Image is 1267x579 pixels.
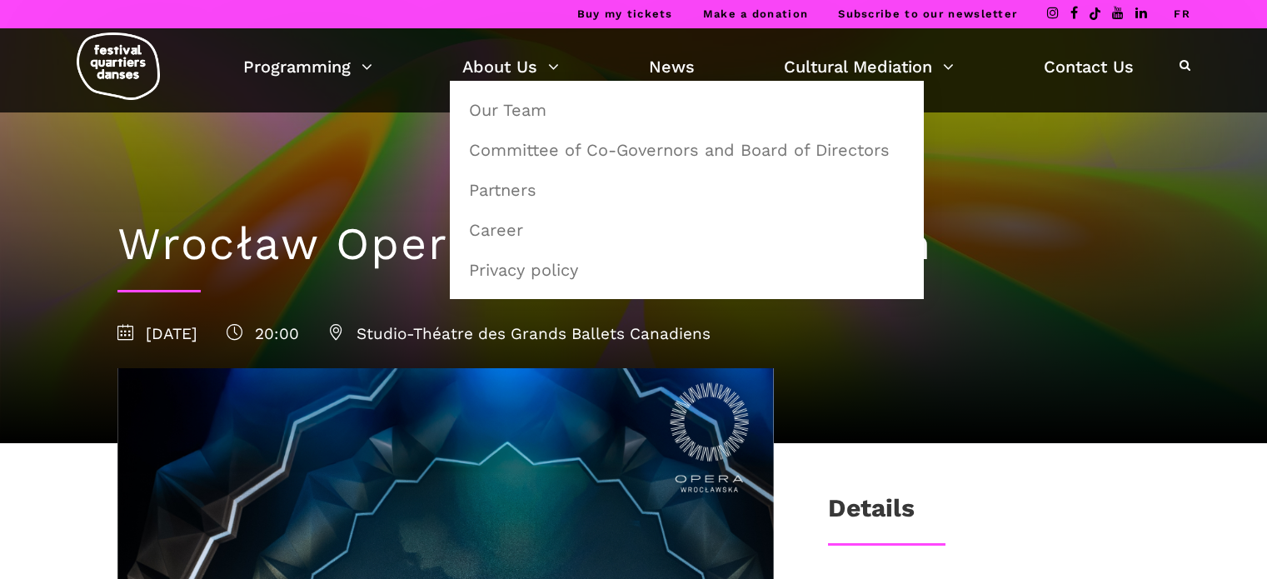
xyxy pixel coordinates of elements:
[649,52,695,81] a: News
[838,7,1017,20] a: Subscribe to our newsletter
[462,52,559,81] a: About Us
[703,7,809,20] a: Make a donation
[1044,52,1134,81] a: Contact Us
[459,211,915,249] a: Career
[1174,7,1190,20] a: FR
[784,52,954,81] a: Cultural Mediation
[459,171,915,209] a: Partners
[828,493,915,535] h3: Details
[577,7,673,20] a: Buy my tickets
[117,324,197,343] span: [DATE]
[459,91,915,129] a: Our Team
[243,52,372,81] a: Programming
[328,324,711,343] span: Studio-Théatre des Grands Ballets Canadiens
[227,324,299,343] span: 20:00
[77,32,160,100] img: logo-fqd-med
[459,251,915,289] a: Privacy policy
[117,217,1150,272] h1: Wrocław Opera Ballet – In tandem
[459,131,915,169] a: Committee of Co-Governors and Board of Directors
